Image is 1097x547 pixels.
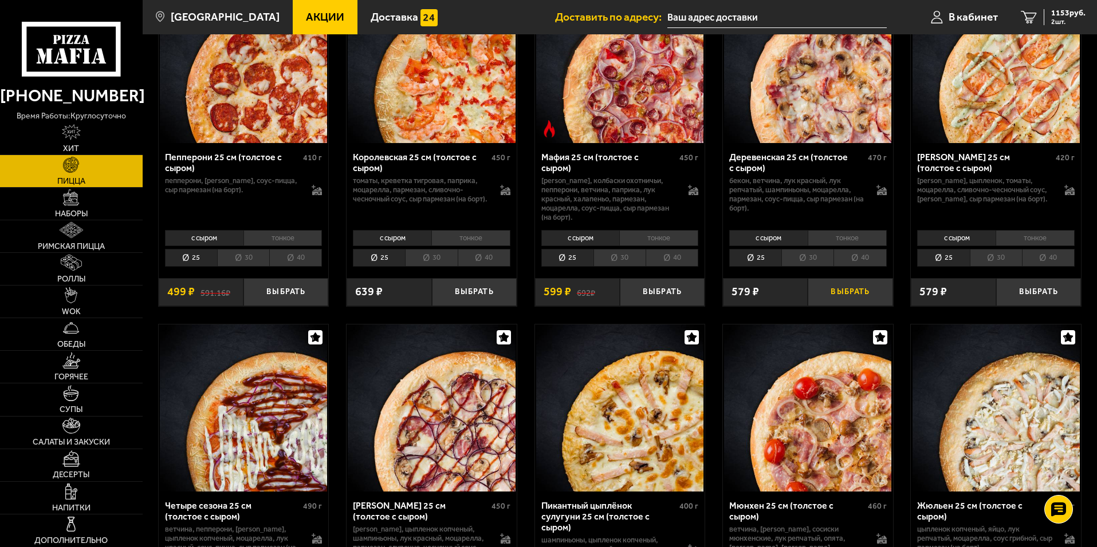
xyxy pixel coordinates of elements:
[348,324,515,491] img: Чикен Барбекю 25 см (толстое с сыром)
[620,278,705,306] button: Выбрать
[160,324,327,491] img: Четыре сезона 25 см (толстое с сыром)
[165,176,301,195] p: пепперони, [PERSON_NAME], соус-пицца, сыр пармезан (на борт).
[723,324,893,491] a: Мюнхен 25 см (толстое с сыром)
[541,249,593,267] li: 25
[62,308,81,316] span: WOK
[57,275,85,283] span: Роллы
[646,249,698,267] li: 40
[996,230,1075,246] li: тонкое
[724,324,891,491] img: Мюнхен 25 см (толстое с сыром)
[60,406,82,414] span: Супы
[171,11,280,22] span: [GEOGRAPHIC_DATA]
[1051,9,1086,17] span: 1153 руб.
[55,210,88,218] span: Наборы
[917,152,1053,173] div: [PERSON_NAME] 25 см (толстое с сыром)
[34,537,108,545] span: Дополнительно
[217,249,269,267] li: 30
[54,373,88,381] span: Горячее
[353,176,489,204] p: томаты, креветка тигровая, паприка, моцарелла, пармезан, сливочно-чесночный соус, сыр пармезан (н...
[52,504,91,512] span: Напитки
[544,286,571,298] span: 599 ₽
[420,9,438,26] img: 15daf4d41897b9f0e9f617042186c801.svg
[353,500,489,522] div: [PERSON_NAME] 25 см (толстое с сыром)
[200,286,230,298] s: 591.16 ₽
[165,230,243,246] li: с сыром
[165,249,217,267] li: 25
[431,230,510,246] li: тонкое
[868,153,887,162] span: 470 г
[996,278,1081,306] button: Выбрать
[405,249,457,267] li: 30
[243,230,323,246] li: тонкое
[371,11,418,22] span: Доставка
[355,286,383,298] span: 639 ₽
[57,177,85,185] span: Пицца
[667,7,887,28] input: Ваш адрес доставки
[619,230,698,246] li: тонкое
[492,153,510,162] span: 450 г
[33,438,110,446] span: Салаты и закуски
[535,324,705,491] a: Пикантный цыплёнок сулугуни 25 см (толстое с сыром)
[53,471,89,479] span: Десерты
[165,500,301,522] div: Четыре сезона 25 см (толстое с сыром)
[347,324,517,491] a: Чикен Барбекю 25 см (толстое с сыром)
[917,230,996,246] li: с сыром
[729,230,808,246] li: с сыром
[667,7,887,28] span: Санкт-Петербург ленинский проспект 57
[917,249,969,267] li: 25
[1022,249,1075,267] li: 40
[432,278,517,306] button: Выбрать
[167,286,195,298] span: 499 ₽
[353,230,431,246] li: с сыром
[303,153,322,162] span: 410 г
[303,501,322,511] span: 490 г
[679,501,698,511] span: 400 г
[269,249,322,267] li: 40
[536,324,703,491] img: Пикантный цыплёнок сулугуни 25 см (толстое с сыром)
[911,324,1081,491] a: Жюльен 25 см (толстое с сыром)
[729,176,865,213] p: бекон, ветчина, лук красный, лук репчатый, шампиньоны, моцарелла, пармезан, соус-пицца, сыр парме...
[541,152,677,173] div: Мафия 25 см (толстое с сыром)
[729,152,865,173] div: Деревенская 25 см (толстое с сыром)
[353,152,489,173] div: Королевская 25 см (толстое с сыром)
[306,11,344,22] span: Акции
[492,501,510,511] span: 450 г
[555,11,667,22] span: Доставить по адресу:
[577,286,595,298] s: 692 ₽
[919,286,947,298] span: 579 ₽
[541,230,620,246] li: с сыром
[833,249,886,267] li: 40
[63,145,79,153] span: Хит
[165,152,301,173] div: Пепперони 25 см (толстое с сыром)
[917,500,1053,522] div: Жюльен 25 см (толстое с сыром)
[353,249,405,267] li: 25
[1056,153,1075,162] span: 420 г
[949,11,998,22] span: В кабинет
[868,501,887,511] span: 460 г
[593,249,646,267] li: 30
[38,243,105,251] span: Римская пицца
[917,176,1053,204] p: [PERSON_NAME], цыпленок, томаты, моцарелла, сливочно-чесночный соус, [PERSON_NAME], сыр пармезан ...
[970,249,1022,267] li: 30
[159,324,329,491] a: Четыре сезона 25 см (толстое с сыром)
[732,286,759,298] span: 579 ₽
[57,340,85,348] span: Обеды
[729,249,781,267] li: 25
[729,500,865,522] div: Мюнхен 25 см (толстое с сыром)
[541,500,677,533] div: Пикантный цыплёнок сулугуни 25 см (толстое с сыром)
[679,153,698,162] span: 450 г
[808,230,887,246] li: тонкое
[781,249,833,267] li: 30
[1051,18,1086,25] span: 2 шт.
[808,278,892,306] button: Выбрать
[541,120,558,137] img: Острое блюдо
[243,278,328,306] button: Выбрать
[913,324,1080,491] img: Жюльен 25 см (толстое с сыром)
[458,249,510,267] li: 40
[541,176,677,222] p: [PERSON_NAME], колбаски охотничьи, пепперони, ветчина, паприка, лук красный, халапеньо, пармезан,...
